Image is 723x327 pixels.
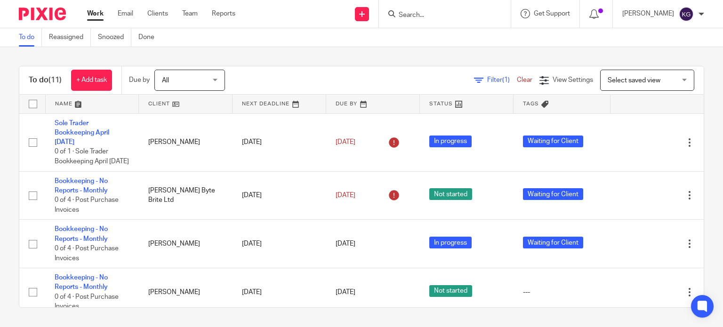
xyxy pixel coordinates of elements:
span: [DATE] [336,240,355,247]
span: (1) [502,77,510,83]
a: Team [182,9,198,18]
input: Search [398,11,482,20]
span: 0 of 4 · Post Purchase Invoices [55,197,119,213]
td: [PERSON_NAME] [139,268,233,317]
a: Snoozed [98,28,131,47]
span: Waiting for Client [523,136,583,147]
img: Pixie [19,8,66,20]
a: Clients [147,9,168,18]
span: Not started [429,285,472,297]
td: [PERSON_NAME] [139,220,233,268]
span: In progress [429,136,472,147]
p: Due by [129,75,150,85]
a: Clear [517,77,532,83]
a: Reassigned [49,28,91,47]
span: 0 of 4 · Post Purchase Invoices [55,245,119,262]
a: Email [118,9,133,18]
div: --- [523,287,601,297]
td: [DATE] [233,220,326,268]
span: In progress [429,237,472,248]
img: svg%3E [679,7,694,22]
span: View Settings [553,77,593,83]
span: Get Support [534,10,570,17]
span: 0 of 1 · Sole Trader Bookkeeping April [DATE] [55,149,129,165]
a: Work [87,9,104,18]
span: Not started [429,188,472,200]
span: All [162,77,169,84]
a: Bookkeeping - No Reports - Monthly [55,178,108,194]
span: (11) [48,76,62,84]
a: Bookkeeping - No Reports - Monthly [55,274,108,290]
span: [DATE] [336,289,355,295]
a: + Add task [71,70,112,91]
span: Filter [487,77,517,83]
td: [DATE] [233,171,326,220]
span: [DATE] [336,139,355,145]
td: [PERSON_NAME] [139,113,233,171]
a: Sole Trader Bookkeeping April [DATE] [55,120,109,146]
span: Tags [523,101,539,106]
span: [DATE] [336,192,355,199]
td: [DATE] [233,113,326,171]
a: Bookkeeping - No Reports - Monthly [55,226,108,242]
td: [PERSON_NAME] Byte Brite Ltd [139,171,233,220]
a: To do [19,28,42,47]
td: [DATE] [233,268,326,317]
span: 0 of 4 · Post Purchase Invoices [55,294,119,310]
p: [PERSON_NAME] [622,9,674,18]
a: Done [138,28,161,47]
span: Waiting for Client [523,237,583,248]
a: Reports [212,9,235,18]
span: Waiting for Client [523,188,583,200]
span: Select saved view [608,77,660,84]
h1: To do [29,75,62,85]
